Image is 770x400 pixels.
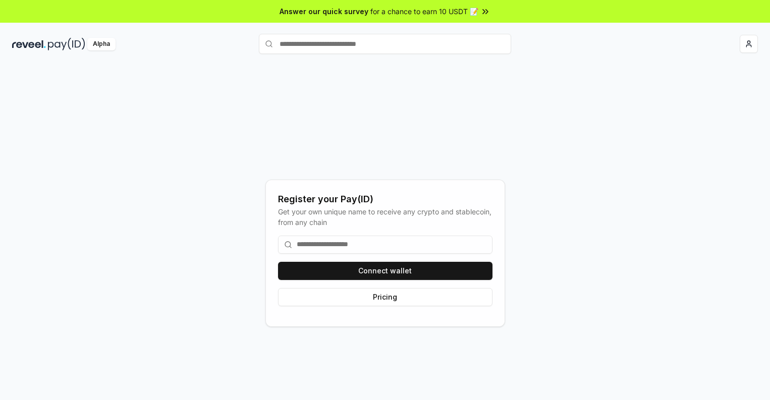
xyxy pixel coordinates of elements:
span: for a chance to earn 10 USDT 📝 [370,6,478,17]
button: Connect wallet [278,262,492,280]
span: Answer our quick survey [280,6,368,17]
div: Alpha [87,38,116,50]
img: pay_id [48,38,85,50]
img: reveel_dark [12,38,46,50]
div: Get your own unique name to receive any crypto and stablecoin, from any chain [278,206,492,227]
button: Pricing [278,288,492,306]
div: Register your Pay(ID) [278,192,492,206]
